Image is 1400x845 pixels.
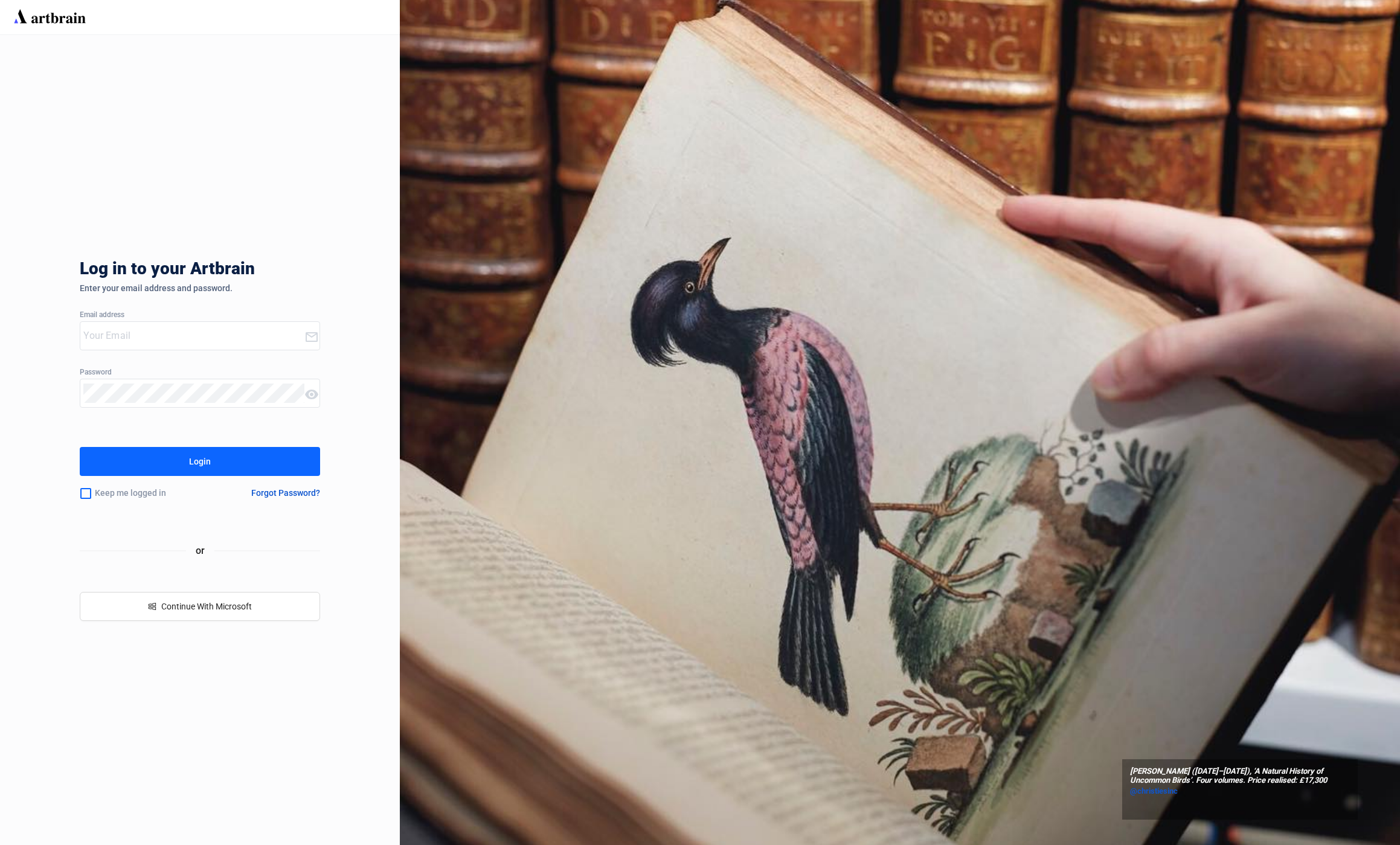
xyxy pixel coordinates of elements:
[1130,767,1350,785] span: [PERSON_NAME] ([DATE]–[DATE]), ‘A Natural History of Uncommon Birds’. Four volumes. Price realise...
[80,368,319,377] div: Password
[186,543,214,558] span: or
[189,452,211,471] div: Login
[251,488,320,498] div: Forgot Password?
[83,326,304,345] input: Your Email
[80,311,319,320] div: Email address
[1130,785,1350,797] a: @christiesinc
[161,602,252,611] span: Continue With Microsoft
[80,592,319,621] button: windowsContinue With Microsoft
[80,481,212,506] div: Keep me logged in
[80,283,319,293] div: Enter your email address and password.
[80,259,442,283] div: Log in to your Artbrain
[148,602,156,611] span: windows
[80,447,319,476] button: Login
[1130,786,1178,795] span: @christiesinc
